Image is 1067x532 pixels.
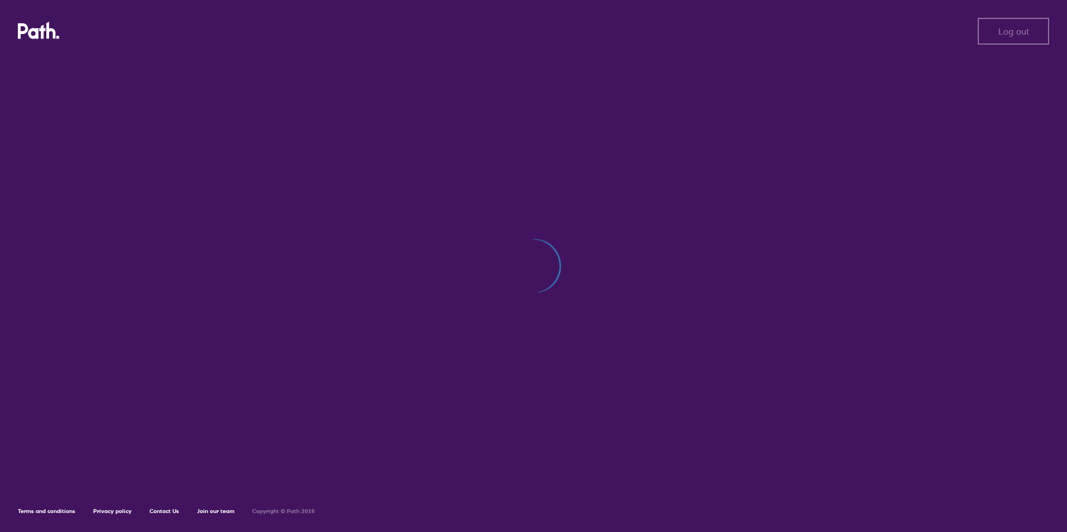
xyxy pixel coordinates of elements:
[150,507,179,515] a: Contact Us
[93,507,132,515] a: Privacy policy
[998,26,1029,36] span: Log out
[978,18,1049,45] button: Log out
[197,507,234,515] a: Join our team
[252,508,315,515] h6: Copyright © Path 2018
[18,507,75,515] a: Terms and conditions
